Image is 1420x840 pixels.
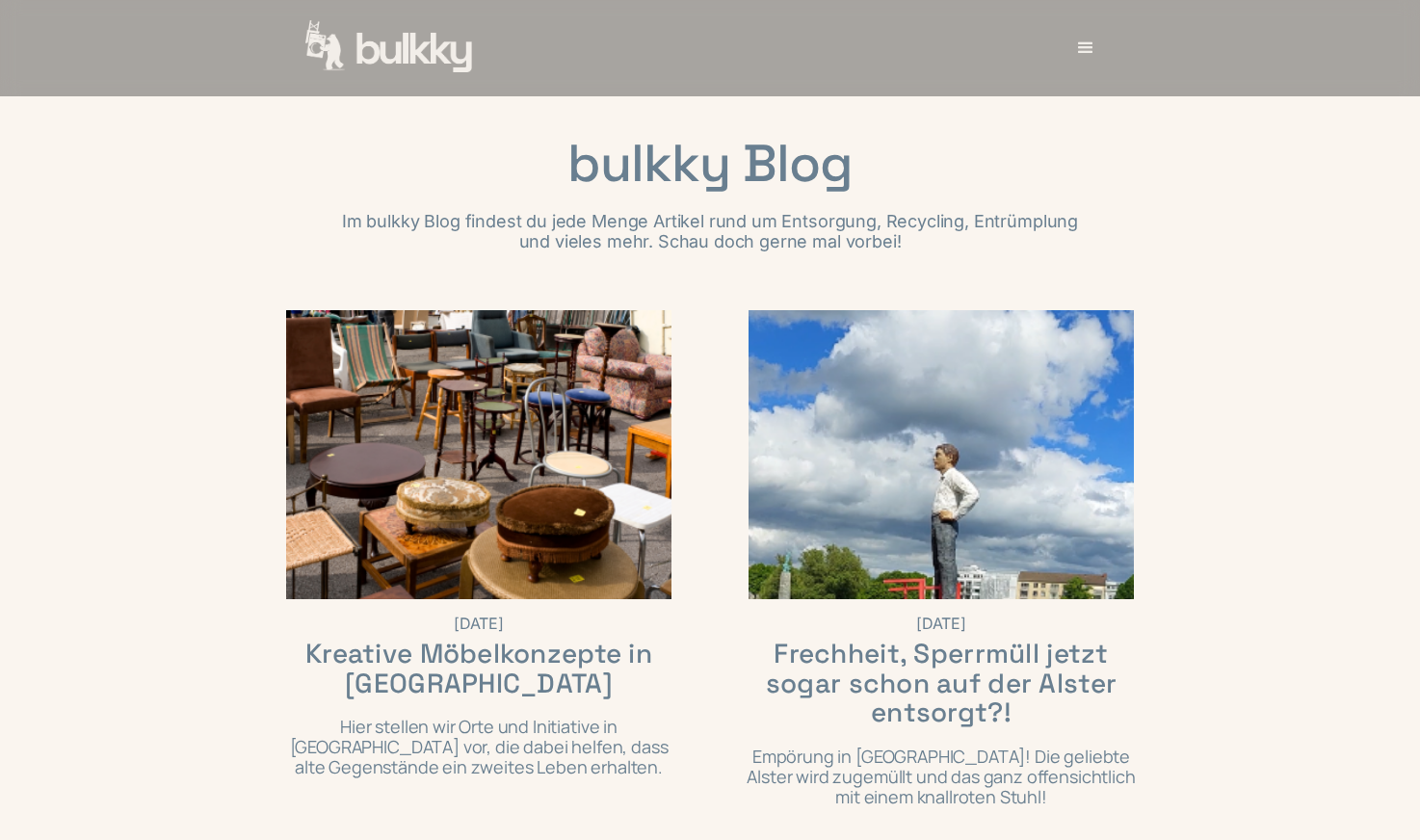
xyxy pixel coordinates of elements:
[1057,19,1115,77] div: menu
[454,614,504,634] div: [DATE]
[720,272,1163,827] a: [DATE]Frechheit, Sperrmüll jetzt sogar schon auf der Alster entsorgt?!Empörung in [GEOGRAPHIC_DAT...
[739,747,1144,806] p: Empörung in [GEOGRAPHIC_DATA]! Die geliebte Alster wird zugemüllt und das ganz offensichtlich mit...
[276,639,681,698] h5: Kreative Möbelkonzepte in [GEOGRAPHIC_DATA]
[257,272,700,797] a: [DATE]Kreative Möbelkonzepte in [GEOGRAPHIC_DATA]Hier stellen wir Orte und Initiative in [GEOGRAP...
[305,20,475,76] a: home
[739,639,1144,727] h5: Frechheit, Sperrmüll jetzt sogar schon auf der Alster entsorgt?!
[325,135,1095,193] h1: bulkky Blog
[916,614,966,634] div: [DATE]
[276,717,681,776] p: Hier stellen wir Orte und Initiative in [GEOGRAPHIC_DATA] vor, die dabei helfen, dass alte Gegens...
[325,212,1095,252] p: Im bulkky Blog findest du jede Menge Artikel rund um Entsorgung, Recycling, Entrümplung und viele...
